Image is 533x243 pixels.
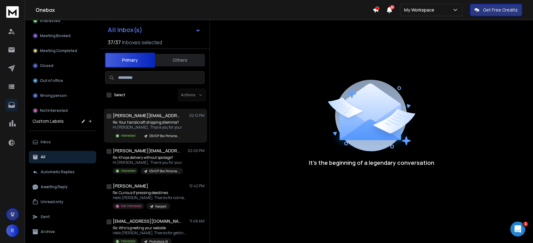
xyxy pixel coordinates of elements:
[470,4,522,16] button: Get Free Credits
[105,53,155,68] button: Primary
[40,48,77,53] p: Meeting Completed
[41,140,51,145] p: Inbox
[29,60,96,72] button: Closed
[113,160,183,165] p: Hi [PERSON_NAME], Thank you for your
[113,125,183,130] p: Hi [PERSON_NAME], Thank you for your
[41,169,75,174] p: Automatic Replies
[113,120,183,125] p: Re: Your handicraft shipping dilemma?
[40,33,71,38] p: Meeting Booked
[29,15,96,27] button: Interested
[523,222,528,226] span: 1
[103,24,206,36] button: All Inbox(s)
[40,93,67,98] p: Wrong person
[6,6,19,18] img: logo
[29,181,96,193] button: Awaiting Reply
[29,136,96,148] button: Inbox
[113,190,188,195] p: Re: Curious if pressing deadlines
[29,104,96,117] button: Not Interested
[483,7,518,13] p: Get Free Credits
[6,224,19,237] button: R
[113,155,183,160] p: Re: Khoya delivery without spoilage?
[29,30,96,42] button: Meeting Booked
[121,204,141,208] p: Not Interested
[29,151,96,163] button: All
[108,39,121,46] span: 37 / 37
[108,27,142,33] h1: All Inbox(s)
[149,134,179,138] p: ESHOP Box Personalization_Opens_[DATE]
[36,6,373,14] h1: Onebox
[114,93,125,98] label: Select
[40,78,63,83] p: Out of office
[40,108,68,113] p: Not Interested
[113,231,188,236] p: Hello [PERSON_NAME], Thanks for getting back
[41,199,63,204] p: Unread only
[122,39,162,46] h3: Inboxes selected
[113,218,181,224] h1: [EMAIL_ADDRESS][DOMAIN_NAME]
[29,226,96,238] button: Archive
[29,196,96,208] button: Unread only
[189,113,205,118] p: 02:12 PM
[29,74,96,87] button: Out of office
[113,112,181,119] h1: [PERSON_NAME][EMAIL_ADDRESS][DOMAIN_NAME]
[113,195,188,200] p: Hello [PERSON_NAME], Thanks for connecteing
[113,183,148,189] h1: [PERSON_NAME]
[155,204,166,209] p: Kaapad
[121,169,136,173] p: Interested
[155,53,205,67] button: Others
[32,118,64,124] h3: Custom Labels
[188,148,205,153] p: 02:00 PM
[40,18,60,23] p: Interested
[510,222,525,236] iframe: Intercom live chat
[113,148,181,154] h1: [PERSON_NAME][EMAIL_ADDRESS][DOMAIN_NAME]
[189,183,205,188] p: 12:42 PM
[40,63,53,68] p: Closed
[29,89,96,102] button: Wrong person
[41,184,68,189] p: Awaiting Reply
[29,45,96,57] button: Meeting Completed
[41,214,50,219] p: Sent
[113,226,188,231] p: Re: Who’s greeting your website
[149,169,179,174] p: ESHOP Box Personalization_Opens_[DATE]
[190,219,205,224] p: 11:48 AM
[390,5,394,9] span: 50
[404,7,437,13] p: My Workspace
[29,211,96,223] button: Sent
[309,158,434,167] p: It’s the beginning of a legendary conversation
[41,155,45,160] p: All
[121,133,136,138] p: Interested
[29,166,96,178] button: Automatic Replies
[41,229,55,234] p: Archive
